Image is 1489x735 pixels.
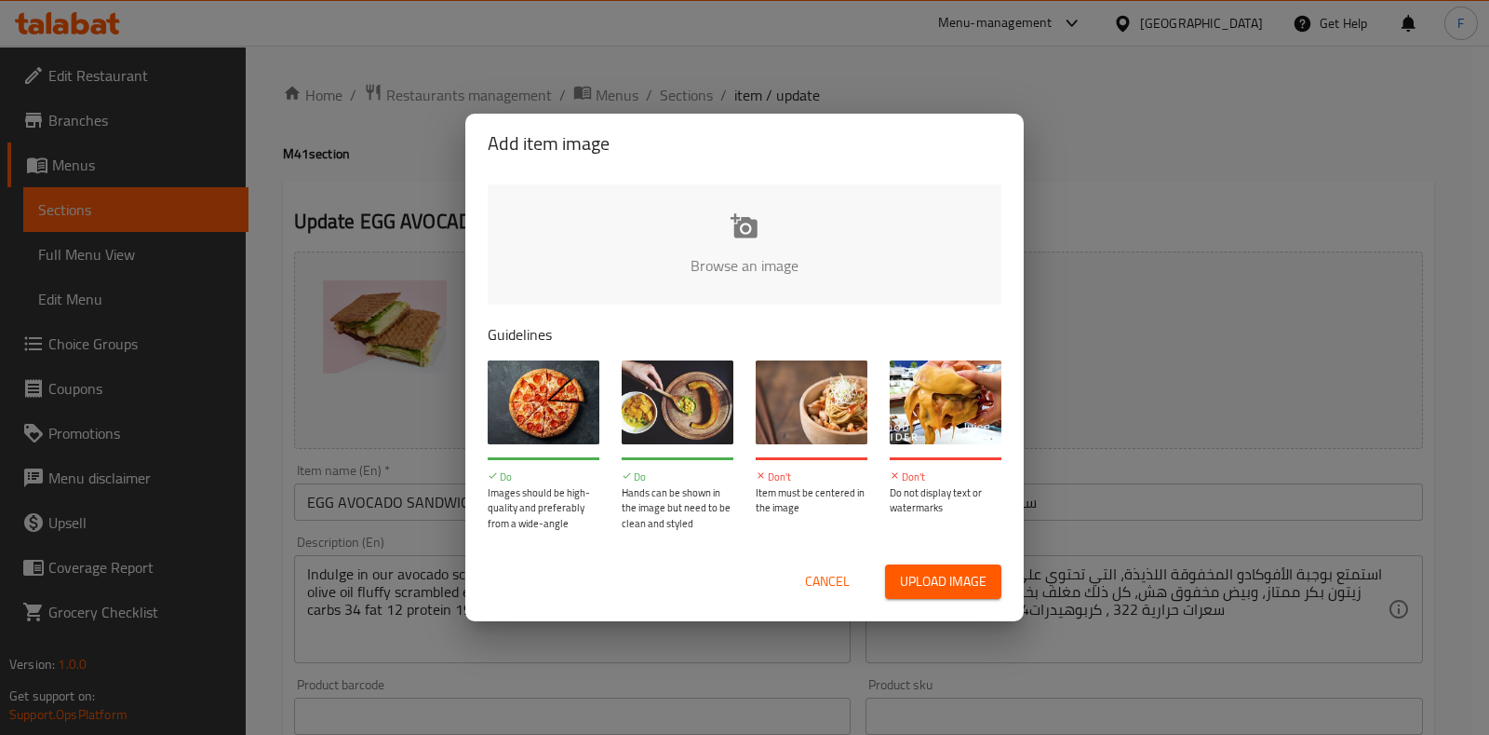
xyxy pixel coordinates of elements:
[890,470,1001,485] p: Don't
[756,485,867,516] p: Item must be centered in the image
[622,361,733,444] img: guide-img-2@3x.jpg
[488,361,599,444] img: guide-img-1@3x.jpg
[488,129,1001,158] h2: Add item image
[885,565,1001,599] button: Upload image
[622,485,733,532] p: Hands can be shown in the image but need to be clean and styled
[805,570,850,593] span: Cancel
[488,485,599,532] p: Images should be high-quality and preferably from a wide-angle
[488,470,599,485] p: Do
[488,323,1001,346] p: Guidelines
[756,470,867,485] p: Don't
[798,565,857,599] button: Cancel
[622,470,733,485] p: Do
[756,361,867,444] img: guide-img-3@3x.jpg
[890,485,1001,516] p: Do not display text or watermarks
[900,570,986,593] span: Upload image
[890,361,1001,444] img: guide-img-4@3x.jpg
